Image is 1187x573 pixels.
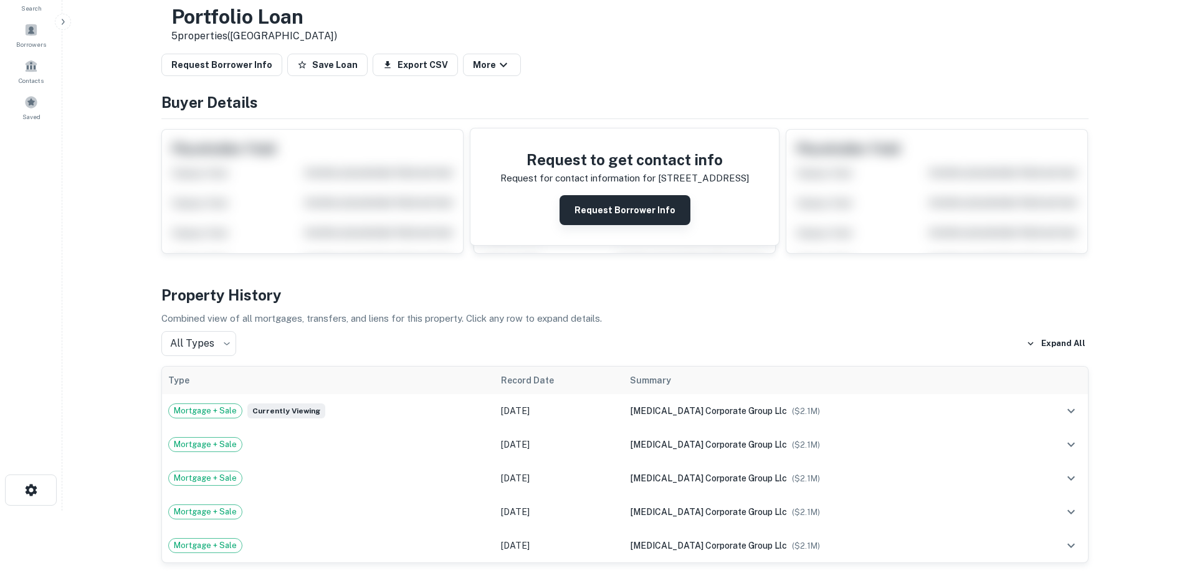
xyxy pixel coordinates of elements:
[169,539,242,552] span: Mortgage + Sale
[630,507,787,517] span: [MEDICAL_DATA] corporate group llc
[171,29,337,44] p: 5 properties ([GEOGRAPHIC_DATA])
[792,541,820,551] span: ($ 2.1M )
[792,508,820,517] span: ($ 2.1M )
[1023,334,1089,353] button: Expand All
[1061,535,1082,556] button: expand row
[16,39,46,49] span: Borrowers
[495,529,623,562] td: [DATE]
[1125,473,1187,533] iframe: Chat Widget
[500,148,749,171] h4: Request to get contact info
[169,438,242,451] span: Mortgage + Sale
[495,394,623,428] td: [DATE]
[792,440,820,450] span: ($ 2.1M )
[21,3,42,13] span: Search
[630,440,787,450] span: [MEDICAL_DATA] corporate group llc
[4,54,59,88] a: Contacts
[495,428,623,461] td: [DATE]
[624,367,1022,394] th: Summary
[247,403,325,418] span: Currently viewing
[630,406,787,416] span: [MEDICAL_DATA] corporate group llc
[161,311,1089,326] p: Combined view of all mortgages, transfers, and liens for this property. Click any row to expand d...
[161,331,236,356] div: All Types
[161,54,282,76] button: Request Borrower Info
[1061,434,1082,455] button: expand row
[162,367,495,394] th: Type
[4,90,59,124] a: Saved
[630,473,787,483] span: [MEDICAL_DATA] corporate group llc
[792,407,820,416] span: ($ 2.1M )
[169,472,242,484] span: Mortgage + Sale
[19,75,44,85] span: Contacts
[1061,501,1082,522] button: expand row
[560,195,690,225] button: Request Borrower Info
[658,171,749,186] p: [STREET_ADDRESS]
[1061,468,1082,489] button: expand row
[287,54,368,76] button: Save Loan
[495,495,623,529] td: [DATE]
[22,112,41,122] span: Saved
[169,405,242,417] span: Mortgage + Sale
[161,91,1089,113] h4: Buyer Details
[630,541,787,551] span: [MEDICAL_DATA] corporate group llc
[169,506,242,518] span: Mortgage + Sale
[4,18,59,52] a: Borrowers
[373,54,458,76] button: Export CSV
[495,461,623,495] td: [DATE]
[500,171,655,186] p: Request for contact information for
[171,5,337,29] h3: Portfolio Loan
[463,54,521,76] button: More
[161,284,1089,306] h4: Property History
[1061,400,1082,421] button: expand row
[495,367,623,394] th: Record Date
[792,474,820,483] span: ($ 2.1M )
